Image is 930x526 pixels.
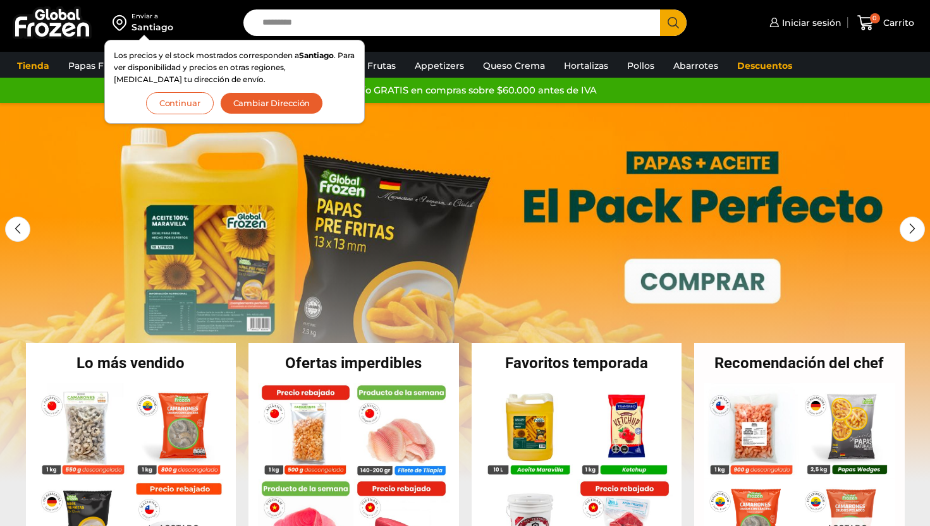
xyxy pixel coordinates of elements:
[132,12,173,21] div: Enviar a
[667,54,725,78] a: Abarrotes
[660,9,687,36] button: Search button
[299,51,334,60] strong: Santiago
[113,12,132,33] img: address-field-icon.svg
[132,21,173,33] div: Santiago
[870,13,880,23] span: 0
[5,217,30,242] div: Previous slide
[472,356,682,371] h2: Favoritos temporada
[779,16,841,29] span: Iniciar sesión
[854,8,917,38] a: 0 Carrito
[766,10,841,35] a: Iniciar sesión
[62,54,130,78] a: Papas Fritas
[900,217,925,242] div: Next slide
[477,54,551,78] a: Queso Crema
[880,16,914,29] span: Carrito
[408,54,470,78] a: Appetizers
[146,92,214,114] button: Continuar
[11,54,56,78] a: Tienda
[731,54,798,78] a: Descuentos
[220,92,324,114] button: Cambiar Dirección
[621,54,661,78] a: Pollos
[114,49,355,86] p: Los precios y el stock mostrados corresponden a . Para ver disponibilidad y precios en otras regi...
[26,356,236,371] h2: Lo más vendido
[694,356,905,371] h2: Recomendación del chef
[248,356,459,371] h2: Ofertas imperdibles
[558,54,615,78] a: Hortalizas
